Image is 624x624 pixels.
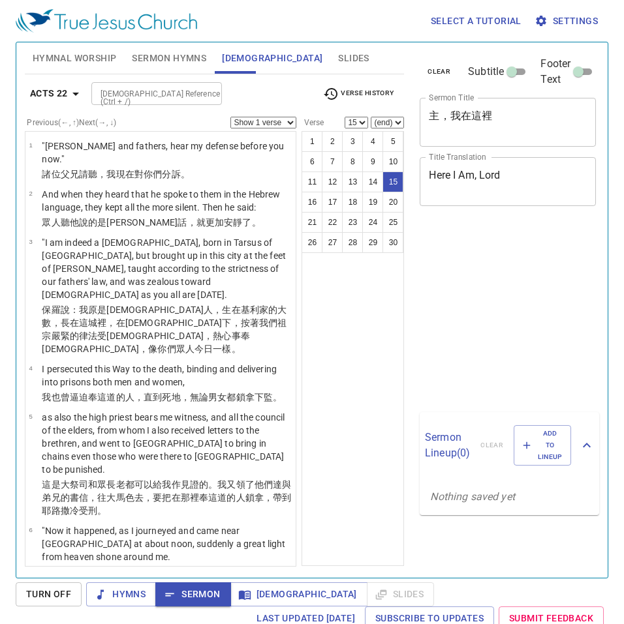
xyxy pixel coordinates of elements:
wg4314: 你們 [144,169,190,179]
wg3739: 也曾逼迫 [52,392,283,402]
b: Acts 22 [30,85,68,102]
wg1135: 都鎖拿 [226,392,282,402]
span: Settings [537,13,598,29]
wg4594: 一樣。 [213,344,240,354]
wg1209: 了他們達與 [42,479,291,516]
wg4172: 裡，在 [42,318,287,354]
button: 3 [342,131,363,152]
wg3860: 監 [264,392,282,402]
wg3427: 作見證 [42,479,291,516]
wg5026: 道 [106,392,282,402]
wg3962: 兄 [70,169,190,179]
wg5097: 。 [97,505,106,516]
span: Sermon Hymns [132,50,206,67]
wg2316: ，像 [139,344,241,354]
wg627: 。 [181,169,190,179]
span: Slides [338,50,369,67]
button: 12 [322,171,343,192]
button: 13 [342,171,363,192]
wg1519: 大馬色 [42,492,291,516]
wg3956: 長老 [42,479,291,516]
button: 30 [382,232,403,253]
wg1992: ，往 [42,492,291,516]
wg3739: 奉這 [88,392,282,402]
wg5209: 分訴 [162,169,189,179]
button: 6 [302,151,322,172]
wg191: 他說 [70,217,261,228]
button: 25 [382,212,403,233]
span: 6 [29,526,32,533]
span: clear [428,66,450,78]
span: 5 [29,413,32,420]
span: Sermon [166,586,220,602]
wg5438: 。 [273,392,282,402]
span: Turn Off [26,586,71,602]
button: 1 [302,131,322,152]
span: 2 [29,190,32,197]
button: 19 [362,192,383,213]
wg5026: 城 [42,318,287,354]
wg3598: 死 [162,392,282,402]
span: Add to Lineup [522,428,563,464]
wg1722: 這 [42,318,287,354]
span: 1 [29,141,32,149]
wg4228: ，按著 [42,318,287,354]
span: [DEMOGRAPHIC_DATA] [222,50,322,67]
p: as also the high priest bears me witness, and all the council of the elders, from whom I also rec... [42,411,292,476]
wg1473: 原 [42,305,287,354]
button: clear [420,64,458,80]
button: Settings [532,9,603,33]
wg80: 的書信 [42,492,291,516]
button: Select a tutorial [426,9,527,33]
wg3844: [DEMOGRAPHIC_DATA] [42,318,287,354]
p: "[PERSON_NAME] and fathers, hear my defense before you now." [42,140,292,166]
button: Verse History [315,84,401,104]
button: 24 [362,212,383,233]
button: 18 [342,192,363,213]
button: Turn Off [16,582,82,606]
wg1446: 話 [178,217,260,228]
label: Previous (←, ↑) Next (→, ↓) [27,119,116,126]
wg80: 請聽 [79,169,190,179]
wg1258: ，就更 [187,217,261,228]
wg3956: 今日 [195,344,241,354]
button: 21 [302,212,322,233]
wg4198: ，要把在 [42,492,291,516]
p: 我 [42,565,292,591]
textarea: Here I Am, Lord [429,169,587,194]
wg4377: 的是[PERSON_NAME] [88,217,261,228]
wg5037: 男 [208,392,282,402]
span: Subtitle [468,64,504,80]
button: [DEMOGRAPHIC_DATA] [230,582,367,606]
button: 15 [382,171,403,192]
wg2288: 地，無論 [172,392,283,402]
wg435: 女 [217,392,282,402]
button: 5 [382,131,403,152]
wg5346: ：我 [42,305,287,354]
p: 我 [42,391,292,404]
p: "I am indeed a [DEMOGRAPHIC_DATA], born in Tarsus of [GEOGRAPHIC_DATA], but brought up in this ci... [42,236,292,301]
button: 11 [302,171,322,192]
wg1059: 下 [42,318,287,354]
label: Verse [302,119,324,126]
button: 10 [382,151,403,172]
wg1154: 去 [42,492,291,516]
wg3123: 加安靜 [215,217,261,228]
button: 4 [362,131,383,152]
p: And when they heard that he spoke to them in the Hebrew language, they kept all the more silent. ... [42,188,292,214]
wg397: 在 [42,318,287,354]
wg3450: 現在 [116,169,190,179]
button: 9 [362,151,383,172]
wg5019: ，長 [42,318,287,354]
span: 3 [29,238,32,245]
wg2531: 你們 [157,344,240,354]
p: 保羅說 [42,303,292,355]
input: Type Bible Reference [95,86,196,101]
button: 23 [342,212,363,233]
span: [DEMOGRAPHIC_DATA] [241,586,357,602]
button: 2 [322,131,343,152]
button: 29 [362,232,383,253]
p: I persecuted this Way to the death, binding and delivering into prisons both men and women, [42,363,292,389]
wg3971: 嚴緊的律法 [42,331,250,354]
button: Add to Lineup [514,425,571,466]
